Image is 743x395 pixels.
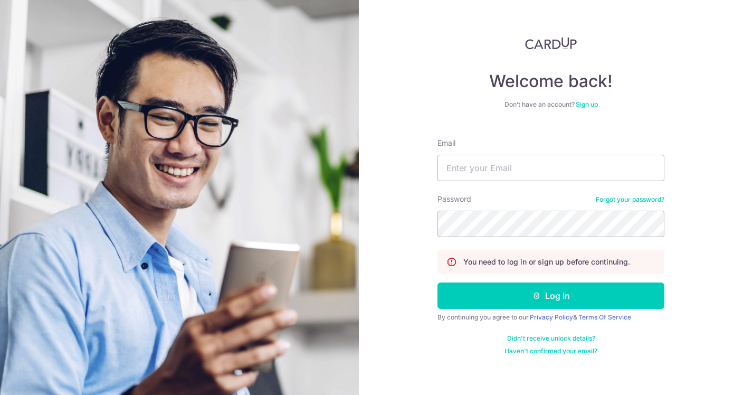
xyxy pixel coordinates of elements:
[437,283,664,309] button: Log in
[578,313,631,321] a: Terms Of Service
[504,347,597,355] a: Haven't confirmed your email?
[437,71,664,92] h4: Welcome back!
[525,37,577,50] img: CardUp Logo
[437,138,455,148] label: Email
[437,155,664,181] input: Enter your Email
[576,100,598,108] a: Sign up
[463,257,630,267] p: You need to log in or sign up before continuing.
[530,313,573,321] a: Privacy Policy
[437,313,664,322] div: By continuing you agree to our &
[596,195,664,204] a: Forgot your password?
[437,100,664,109] div: Don’t have an account?
[507,334,595,343] a: Didn't receive unlock details?
[437,194,471,204] label: Password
